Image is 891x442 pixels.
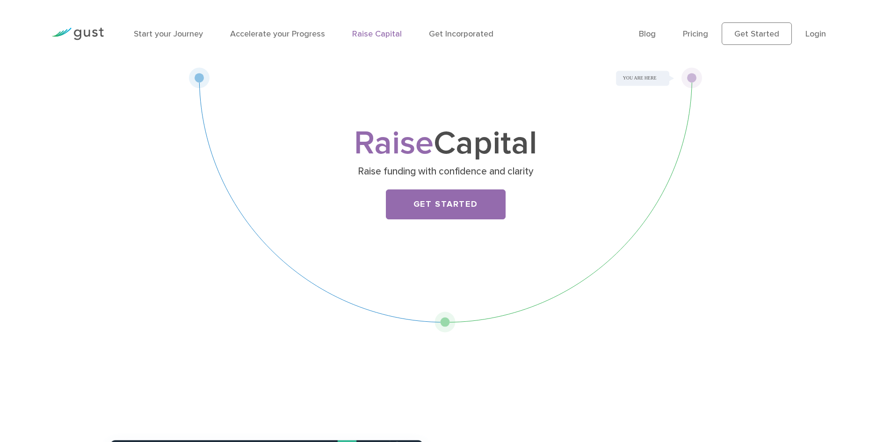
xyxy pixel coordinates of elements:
a: Login [805,29,826,39]
a: Accelerate your Progress [230,29,325,39]
img: Gust Logo [51,28,104,40]
h1: Capital [261,129,630,159]
p: Raise funding with confidence and clarity [264,165,627,178]
span: Raise [354,123,434,163]
a: Get Incorporated [429,29,493,39]
a: Blog [639,29,656,39]
a: Get Started [722,22,792,45]
a: Get Started [386,189,506,219]
a: Start your Journey [134,29,203,39]
a: Pricing [683,29,708,39]
a: Raise Capital [352,29,402,39]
